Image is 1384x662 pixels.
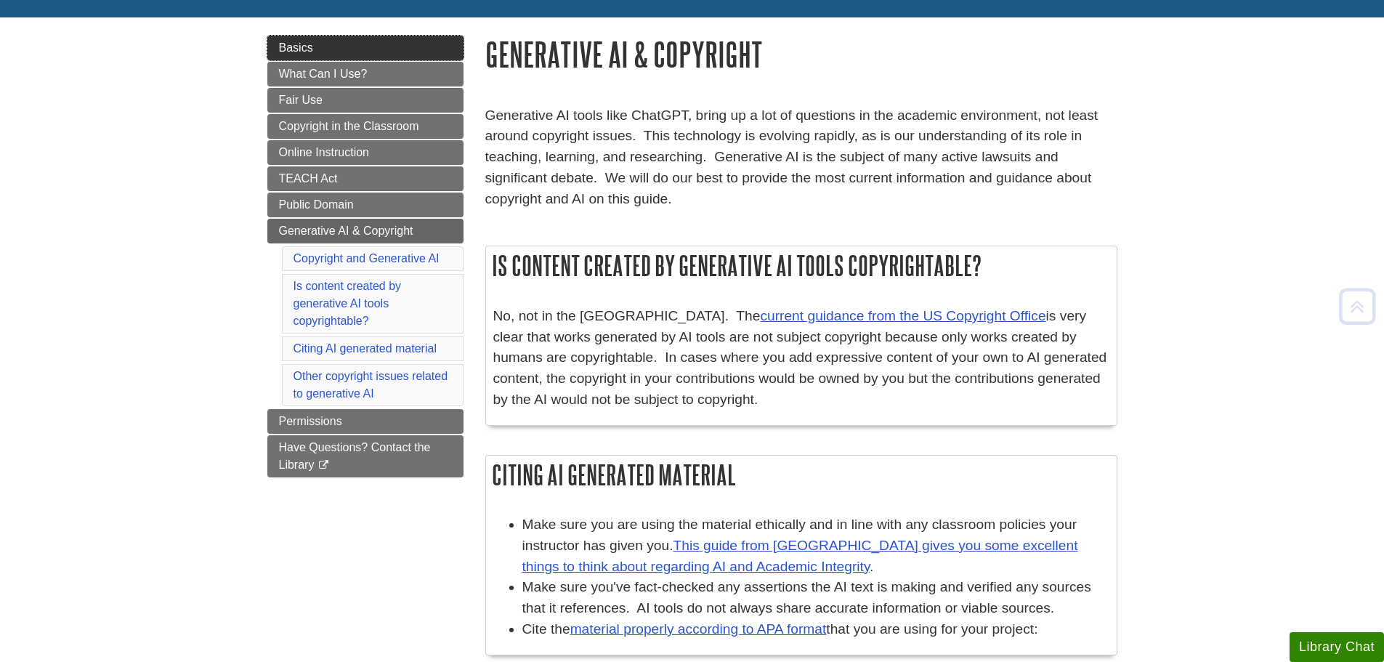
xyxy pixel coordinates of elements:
[279,225,413,237] span: Generative AI & Copyright
[279,94,323,106] span: Fair Use
[294,342,437,355] a: Citing AI generated material
[294,252,440,265] a: Copyright and Generative AI
[279,172,338,185] span: TEACH Act
[267,166,464,191] a: TEACH Act
[279,146,370,158] span: Online Instruction
[279,415,342,427] span: Permissions
[760,308,1045,323] a: current guidance from the US Copyright Office
[267,36,464,60] a: Basics
[522,514,1109,577] li: Make sure you are using the material ethically and in line with any classroom policies your instr...
[267,219,464,243] a: Generative AI & Copyright
[279,41,313,54] span: Basics
[1290,632,1384,662] button: Library Chat
[485,36,1117,73] h1: Generative AI & Copyright
[294,370,448,400] a: Other copyright issues related to generative AI
[279,68,368,80] span: What Can I Use?
[522,577,1109,619] li: Make sure you've fact-checked any assertions the AI text is making and verified any sources that ...
[294,280,402,327] a: Is content created by generative AI tools copyrightable?
[279,120,419,132] span: Copyright in the Classroom
[267,435,464,477] a: Have Questions? Contact the Library
[317,461,330,470] i: This link opens in a new window
[279,441,431,471] span: Have Questions? Contact the Library
[485,105,1117,210] p: Generative AI tools like ChatGPT, bring up a lot of questions in the academic environment, not le...
[486,246,1117,285] h2: Is content created by generative AI tools copyrightable?
[267,62,464,86] a: What Can I Use?
[522,538,1078,574] a: This guide from [GEOGRAPHIC_DATA] gives you some excellent things to think about regarding AI and...
[570,621,827,637] a: material properly according to APA format
[267,36,464,477] div: Guide Page Menu
[267,114,464,139] a: Copyright in the Classroom
[522,619,1109,640] li: Cite the that you are using for your project:
[486,456,1117,494] h2: Citing AI generated material
[267,409,464,434] a: Permissions
[267,140,464,165] a: Online Instruction
[1334,296,1380,316] a: Back to Top
[267,88,464,113] a: Fair Use
[493,306,1109,411] p: No, not in the [GEOGRAPHIC_DATA]. The is very clear that works generated by AI tools are not subj...
[267,193,464,217] a: Public Domain
[279,198,354,211] span: Public Domain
